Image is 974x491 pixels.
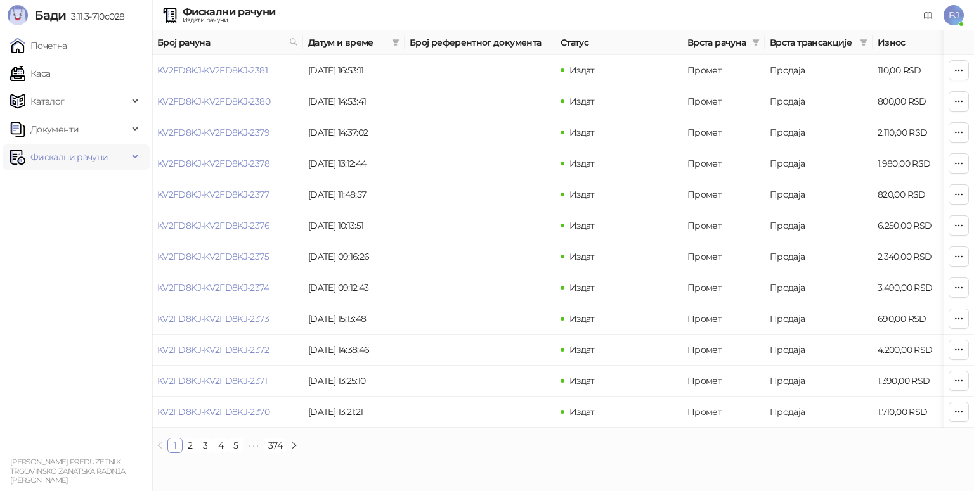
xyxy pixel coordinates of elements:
td: Промет [682,210,765,241]
td: [DATE] 10:13:51 [303,210,405,241]
span: Издат [569,251,595,262]
td: 6.250,00 RSD [873,210,961,241]
td: [DATE] 13:21:21 [303,397,405,428]
li: 374 [264,438,287,453]
td: 4.200,00 RSD [873,335,961,366]
td: Продаја [765,366,873,397]
span: BJ [944,5,964,25]
span: Каталог [30,89,65,114]
a: Документација [918,5,938,25]
td: Продаја [765,397,873,428]
li: 5 [228,438,243,453]
td: KV2FD8KJ-KV2FD8KJ-2371 [152,366,303,397]
div: Издати рачуни [183,17,275,23]
span: filter [752,39,760,46]
li: 4 [213,438,228,453]
a: Каса [10,61,50,86]
span: filter [860,39,867,46]
td: Продаја [765,86,873,117]
span: Издат [569,189,595,200]
a: KV2FD8KJ-KV2FD8KJ-2378 [157,158,269,169]
td: 110,00 RSD [873,55,961,86]
span: Датум и време [308,35,387,49]
span: Врста рачуна [687,35,747,49]
td: [DATE] 09:12:43 [303,272,405,303]
td: KV2FD8KJ-KV2FD8KJ-2378 [152,148,303,179]
td: Промет [682,55,765,86]
a: KV2FD8KJ-KV2FD8KJ-2376 [157,220,269,231]
th: Статус [555,30,682,55]
a: 1 [168,438,182,452]
span: filter [389,33,402,52]
span: Издат [569,158,595,169]
td: 800,00 RSD [873,86,961,117]
span: Издат [569,96,595,107]
span: ••• [243,438,264,453]
a: Почетна [10,33,67,58]
td: KV2FD8KJ-KV2FD8KJ-2373 [152,303,303,335]
li: Претходна страна [152,438,167,453]
th: Број рачуна [152,30,303,55]
td: 3.490,00 RSD [873,272,961,303]
td: Промет [682,272,765,303]
td: Продаја [765,272,873,303]
img: Logo [8,5,28,25]
td: [DATE] 13:25:10 [303,366,405,397]
td: Продаја [765,303,873,335]
td: KV2FD8KJ-KV2FD8KJ-2379 [152,117,303,148]
button: right [287,438,302,453]
a: 5 [229,438,243,452]
td: Промет [682,117,765,148]
td: Промет [682,366,765,397]
td: 1.390,00 RSD [873,366,961,397]
td: KV2FD8KJ-KV2FD8KJ-2375 [152,241,303,272]
td: 2.340,00 RSD [873,241,961,272]
span: filter [750,33,762,52]
td: [DATE] 14:53:41 [303,86,405,117]
a: KV2FD8KJ-KV2FD8KJ-2377 [157,189,269,200]
span: Број рачуна [157,35,284,49]
div: Фискални рачуни [183,7,275,17]
span: 3.11.3-710c028 [66,11,124,22]
td: KV2FD8KJ-KV2FD8KJ-2377 [152,179,303,210]
td: [DATE] 16:53:11 [303,55,405,86]
li: 3 [198,438,213,453]
td: Продаја [765,117,873,148]
a: KV2FD8KJ-KV2FD8KJ-2373 [157,313,269,324]
span: filter [392,39,399,46]
td: [DATE] 09:16:26 [303,241,405,272]
td: Продаја [765,335,873,366]
th: Врста трансакције [765,30,873,55]
th: Врста рачуна [682,30,765,55]
span: Врста трансакције [770,35,855,49]
a: KV2FD8KJ-KV2FD8KJ-2371 [157,375,267,386]
a: KV2FD8KJ-KV2FD8KJ-2372 [157,344,269,355]
button: left [152,438,167,453]
td: KV2FD8KJ-KV2FD8KJ-2381 [152,55,303,86]
a: 2 [183,438,197,452]
span: filter [857,33,870,52]
td: 2.110,00 RSD [873,117,961,148]
span: Издат [569,375,595,386]
a: 374 [264,438,286,452]
td: KV2FD8KJ-KV2FD8KJ-2376 [152,210,303,241]
span: Документи [30,117,79,142]
span: Фискални рачуни [30,144,108,170]
td: Промет [682,241,765,272]
li: Следећих 5 Страна [243,438,264,453]
td: KV2FD8KJ-KV2FD8KJ-2372 [152,335,303,366]
a: KV2FD8KJ-KV2FD8KJ-2379 [157,127,269,138]
th: Број референтног документа [405,30,555,55]
td: Промет [682,86,765,117]
span: Издат [569,220,595,231]
span: Издат [569,65,595,76]
li: 2 [183,438,198,453]
a: KV2FD8KJ-KV2FD8KJ-2370 [157,406,269,418]
td: 820,00 RSD [873,179,961,210]
td: KV2FD8KJ-KV2FD8KJ-2370 [152,397,303,428]
a: KV2FD8KJ-KV2FD8KJ-2374 [157,282,269,293]
td: Продаја [765,241,873,272]
td: Продаја [765,179,873,210]
span: Издат [569,313,595,324]
a: 4 [214,438,228,452]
